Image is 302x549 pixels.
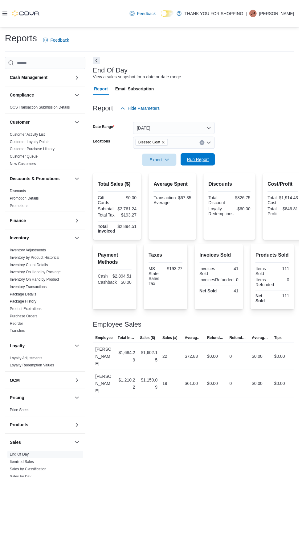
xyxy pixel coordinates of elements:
span: Package Details [10,295,37,299]
div: Joe Pepe [252,10,259,17]
a: Customer Activity List [10,134,45,138]
div: $1,914.43 [282,197,301,202]
span: Sales by Day [10,479,32,484]
button: OCM [74,380,81,388]
div: Subtotal [99,208,116,213]
h2: Total Sales ($) [99,182,138,190]
a: Itemized Sales [10,464,34,469]
span: Hide Parameters [129,106,161,113]
a: Inventory Adjustments [10,250,46,255]
div: Transaction Average [155,197,178,207]
h3: Products [10,426,29,432]
div: $0.00 [254,356,265,364]
div: $0.00 [254,384,265,391]
a: Inventory by Product Historical [10,258,60,262]
div: -$60.00 [238,208,253,213]
h3: Pricing [10,398,24,405]
span: Inventory by Product Historical [10,258,60,262]
a: Promotions [10,205,29,210]
button: Cash Management [10,75,73,81]
h3: Finance [10,220,26,226]
h3: Compliance [10,93,34,99]
div: Total Tax [99,215,117,220]
span: Blessed Goat [137,140,169,147]
a: Customer Purchase History [10,148,55,153]
button: Sales [10,444,73,450]
label: Locations [94,140,111,145]
div: 111 [276,296,292,301]
button: Products [74,425,81,433]
h3: Discounts & Promotions [10,177,60,184]
a: OCS Transaction Submission Details [10,106,71,110]
div: 0 [279,280,292,285]
a: Price Sheet [10,412,29,416]
h3: Report [94,106,114,113]
div: Inventory [5,249,86,340]
div: Items Sold [258,269,274,279]
h2: Average Spent [155,182,193,190]
span: Blessed Goat [140,141,162,147]
div: Total Cost [270,197,280,207]
div: Cashback [99,283,118,287]
button: Products [10,426,73,432]
span: Refunds (#) [232,339,249,344]
button: Sales [74,443,81,450]
strong: Total Invoiced [99,226,116,236]
div: MS State Sales Tax [150,269,166,289]
button: Clear input [202,142,206,147]
span: JP [253,10,258,17]
h3: Customer [10,120,30,126]
img: Cova [12,10,40,17]
span: Average Refund [254,339,272,344]
button: Compliance [10,93,73,99]
strong: Net Sold [258,296,267,306]
button: Finance [10,220,73,226]
button: Customer [74,120,81,127]
div: $0.00 [120,197,138,202]
span: Inventory Transactions [10,287,47,292]
p: | [248,10,249,17]
h3: Cash Management [10,75,48,81]
h3: Employee Sales [94,324,143,332]
div: [PERSON_NAME] [94,346,116,374]
a: New Customers [10,163,36,167]
span: Employee [96,339,114,344]
p: [PERSON_NAME] [262,10,297,17]
div: -$826.75 [233,197,253,202]
div: $2,761.24 [119,208,138,213]
span: Report [95,84,109,96]
div: 111 [276,269,292,274]
h3: Sales [10,444,21,450]
div: $1,159.09 [141,380,159,395]
button: Remove Blessed Goat from selection in this group [163,142,167,146]
a: Customer Loyalty Points [10,141,50,145]
div: 0 [232,356,234,364]
button: Discounts & Promotions [10,177,73,184]
div: Cash [99,276,111,281]
button: Discounts & Promotions [74,177,81,184]
a: Inventory Count Details [10,265,48,270]
a: Transfers [10,332,25,336]
div: 19 [164,384,169,391]
div: 0 [239,280,241,285]
button: Compliance [74,92,81,100]
a: Reorder [10,324,23,329]
a: Promotion Details [10,198,39,202]
span: Loyalty Redemption Values [10,366,55,371]
div: Pricing [5,410,86,420]
div: Loyalty [5,358,86,375]
button: OCM [10,381,73,387]
div: Discounts & Promotions [5,189,86,214]
button: [DATE] [134,123,217,135]
div: $0.00 [277,384,288,391]
span: New Customers [10,163,36,168]
div: $193.27 [120,215,138,220]
button: Open list of options [208,142,213,147]
a: Feedback [41,34,72,47]
button: Pricing [74,398,81,405]
a: Sales by Day [10,479,32,483]
a: Package History [10,302,37,307]
a: Feedback [129,7,160,20]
